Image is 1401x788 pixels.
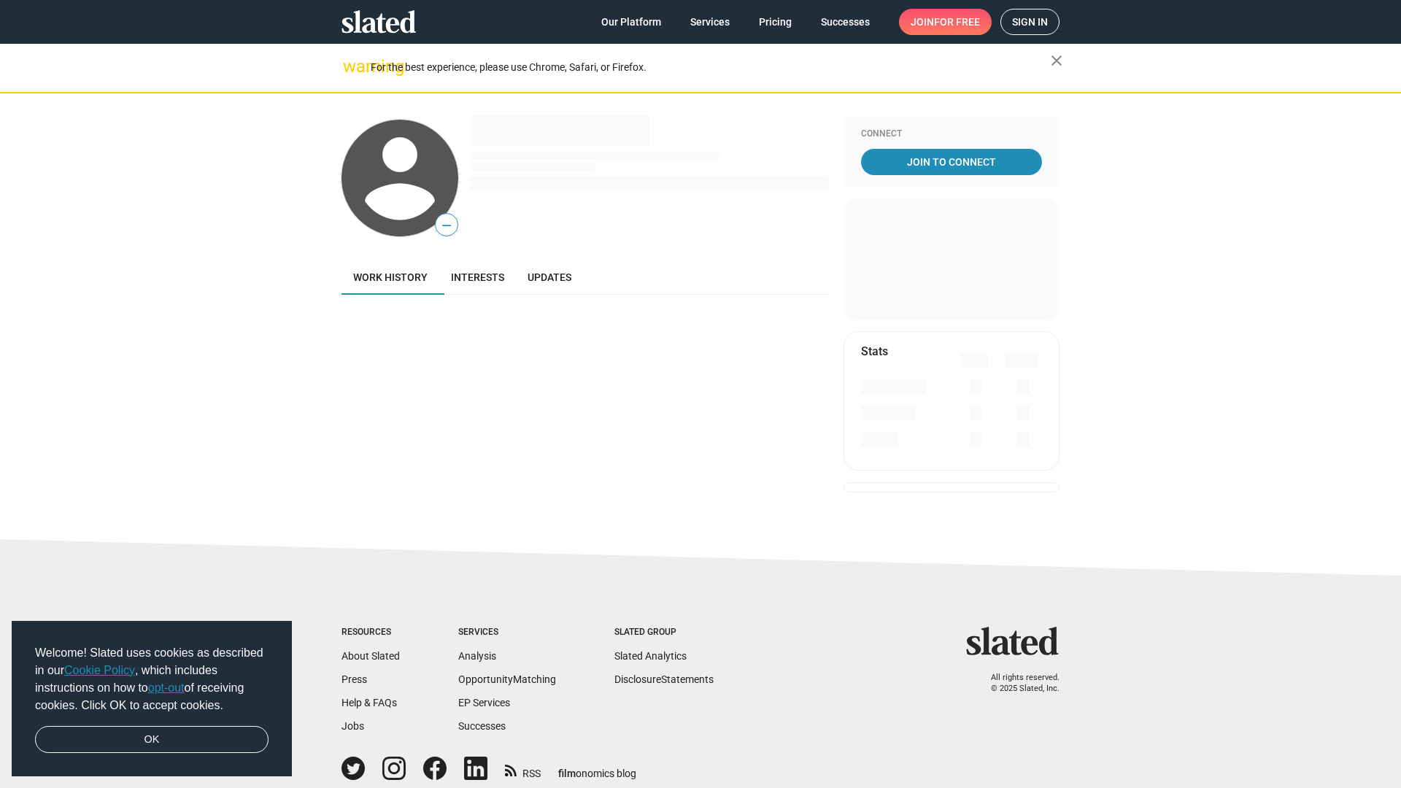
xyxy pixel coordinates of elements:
[861,344,888,359] mat-card-title: Stats
[341,627,400,638] div: Resources
[343,58,360,75] mat-icon: warning
[341,673,367,685] a: Press
[1048,52,1065,69] mat-icon: close
[601,9,661,35] span: Our Platform
[148,681,185,694] a: opt-out
[353,271,428,283] span: Work history
[911,9,980,35] span: Join
[1012,9,1048,34] span: Sign in
[64,664,135,676] a: Cookie Policy
[516,260,583,295] a: Updates
[458,650,496,662] a: Analysis
[690,9,730,35] span: Services
[759,9,792,35] span: Pricing
[864,149,1039,175] span: Join To Connect
[35,644,269,714] span: Welcome! Slated uses cookies as described in our , which includes instructions on how to of recei...
[371,58,1051,77] div: For the best experience, please use Chrome, Safari, or Firefox.
[341,720,364,732] a: Jobs
[821,9,870,35] span: Successes
[976,673,1060,694] p: All rights reserved. © 2025 Slated, Inc.
[861,149,1042,175] a: Join To Connect
[614,627,714,638] div: Slated Group
[436,216,458,235] span: —
[934,9,980,35] span: for free
[458,627,556,638] div: Services
[558,755,636,781] a: filmonomics blog
[35,726,269,754] a: dismiss cookie message
[861,128,1042,140] div: Connect
[809,9,881,35] a: Successes
[679,9,741,35] a: Services
[1000,9,1060,35] a: Sign in
[341,260,439,295] a: Work history
[451,271,504,283] span: Interests
[590,9,673,35] a: Our Platform
[528,271,571,283] span: Updates
[341,650,400,662] a: About Slated
[614,650,687,662] a: Slated Analytics
[899,9,992,35] a: Joinfor free
[458,673,556,685] a: OpportunityMatching
[458,720,506,732] a: Successes
[558,768,576,779] span: film
[747,9,803,35] a: Pricing
[505,758,541,781] a: RSS
[341,697,397,708] a: Help & FAQs
[614,673,714,685] a: DisclosureStatements
[439,260,516,295] a: Interests
[458,697,510,708] a: EP Services
[12,621,292,777] div: cookieconsent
